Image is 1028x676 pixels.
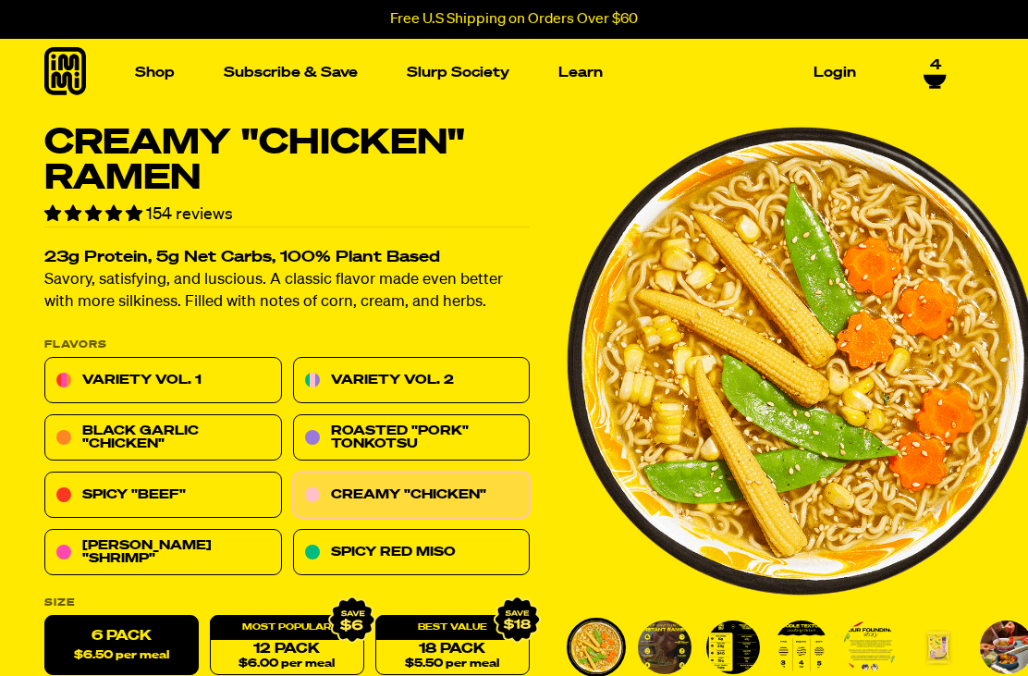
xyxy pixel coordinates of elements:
h1: Creamy "Chicken" Ramen [44,126,530,196]
a: Variety Vol. 1 [44,358,282,404]
img: Creamy "Chicken" Ramen [912,621,965,674]
p: Savory, satisfying, and luscious. A classic flavor made even better with more silkiness. Filled w... [44,270,530,314]
a: Roasted "Pork" Tonkotsu [293,415,531,461]
a: 18 Pack$5.50 per meal [375,616,530,676]
span: $6.00 per meal [239,658,335,670]
a: Creamy "Chicken" [293,473,531,519]
img: Creamy "Chicken" Ramen [569,621,623,674]
a: Learn [551,58,610,87]
a: 4 [924,55,947,87]
a: [PERSON_NAME] "Shrimp" [44,530,282,576]
a: Shop [128,58,182,87]
h2: 23g Protein, 5g Net Carbs, 100% Plant Based [44,251,530,266]
p: Flavors [44,340,530,350]
nav: Main navigation [128,39,863,106]
label: Size [44,598,530,608]
a: Spicy "Beef" [44,473,282,519]
p: Free U.S Shipping on Orders Over $60 [390,11,638,28]
a: Slurp Society [399,58,517,87]
span: $6.50 per meal [74,650,169,662]
img: Creamy "Chicken" Ramen [638,621,691,674]
a: Subscribe & Save [216,58,365,87]
span: 4.78 stars [44,206,146,223]
span: 4 [930,55,941,72]
img: Creamy "Chicken" Ramen [843,621,897,674]
a: Spicy Red Miso [293,530,531,576]
img: Creamy "Chicken" Ramen [775,621,828,674]
a: Login [806,58,863,87]
img: Creamy "Chicken" Ramen [706,621,760,674]
label: 6 Pack [44,616,199,676]
a: 12 Pack$6.00 per meal [210,616,364,676]
span: $5.50 per meal [405,658,499,670]
a: Black Garlic "Chicken" [44,415,282,461]
a: Variety Vol. 2 [293,358,531,404]
span: 154 reviews [146,206,233,223]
